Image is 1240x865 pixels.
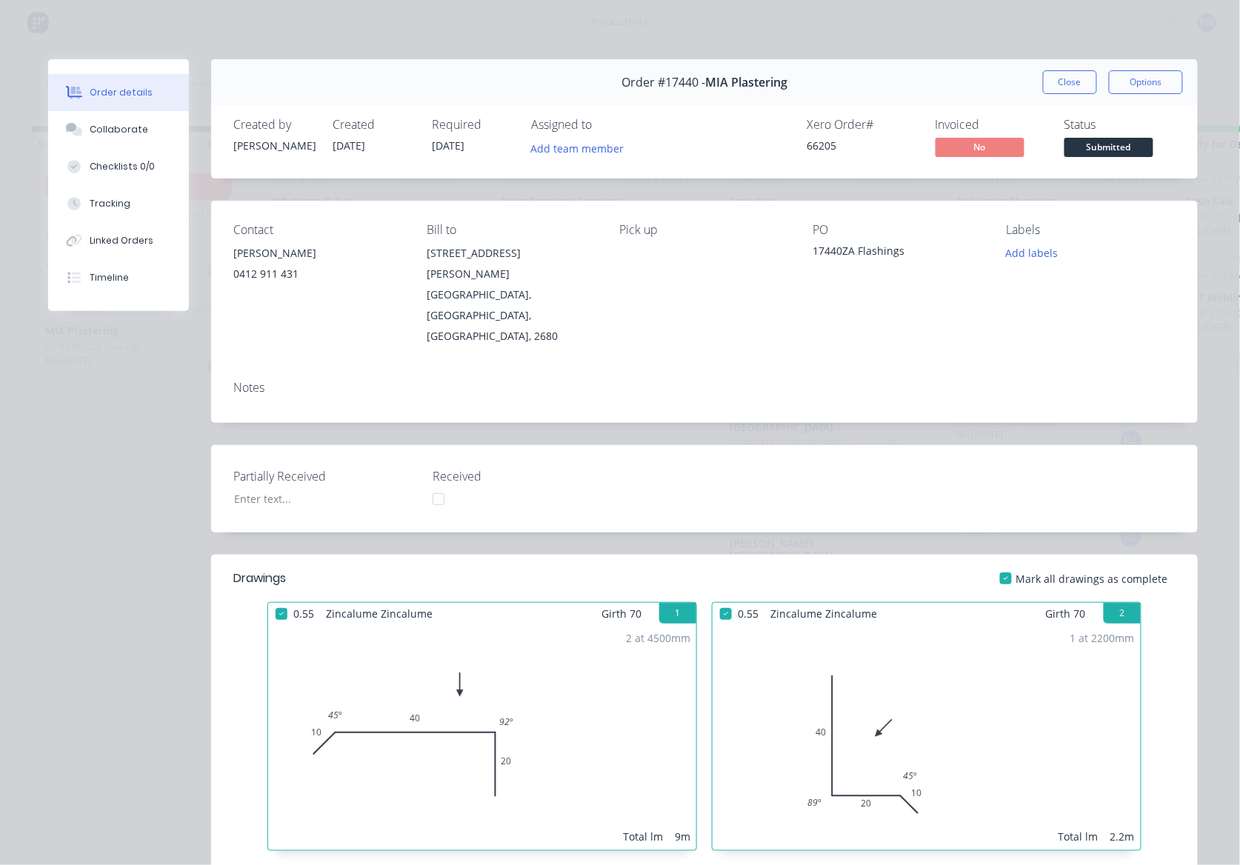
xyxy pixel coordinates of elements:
div: Linked Orders [90,234,153,247]
div: [PERSON_NAME] [233,138,315,153]
button: Add labels [998,243,1066,263]
div: Required [432,118,513,132]
button: 2 [1104,603,1141,624]
div: 010402045º92º2 at 4500mmTotal lm9m [268,624,696,850]
button: Submitted [1064,138,1153,160]
div: Pick up [620,223,790,237]
span: Girth 70 [1046,603,1086,624]
button: Add team member [523,138,632,158]
span: Mark all drawings as complete [1016,571,1168,587]
span: Zincalume Zincalume [764,603,883,624]
span: Order #17440 - [621,76,705,90]
button: Options [1109,70,1183,94]
span: 0.55 [732,603,764,624]
button: Collaborate [48,111,189,148]
button: Timeline [48,259,189,296]
button: Close [1043,70,1097,94]
div: [PERSON_NAME] [233,243,403,264]
span: 0.55 [287,603,320,624]
span: Zincalume Zincalume [320,603,439,624]
div: 2.2m [1110,829,1135,844]
label: Received [433,467,618,485]
button: Order details [48,74,189,111]
div: 0412 911 431 [233,264,403,284]
div: Bill to [427,223,596,237]
button: Linked Orders [48,222,189,259]
span: [DATE] [333,138,365,153]
div: Xero Order # [807,118,918,132]
div: Contact [233,223,403,237]
button: Add team member [531,138,632,158]
div: Status [1064,118,1176,132]
span: [DATE] [432,138,464,153]
div: Created [333,118,414,132]
div: Tracking [90,197,130,210]
div: Drawings [233,570,286,587]
button: 1 [659,603,696,624]
div: [GEOGRAPHIC_DATA], [GEOGRAPHIC_DATA], [GEOGRAPHIC_DATA], 2680 [427,284,596,347]
label: Partially Received [233,467,419,485]
div: Invoiced [936,118,1047,132]
div: Checklists 0/0 [90,160,155,173]
span: Submitted [1064,138,1153,156]
button: Checklists 0/0 [48,148,189,185]
span: Girth 70 [601,603,641,624]
div: 66205 [807,138,918,153]
span: MIA Plastering [705,76,787,90]
div: Created by [233,118,315,132]
div: Total lm [623,829,663,844]
div: 1 at 2200mm [1070,630,1135,646]
div: [STREET_ADDRESS][PERSON_NAME][GEOGRAPHIC_DATA], [GEOGRAPHIC_DATA], [GEOGRAPHIC_DATA], 2680 [427,243,596,347]
div: Assigned to [531,118,679,132]
div: [PERSON_NAME]0412 911 431 [233,243,403,290]
div: Order details [90,86,153,99]
div: 2 at 4500mm [626,630,690,646]
div: Notes [233,381,1176,395]
div: PO [813,223,982,237]
div: [STREET_ADDRESS][PERSON_NAME] [427,243,596,284]
button: Tracking [48,185,189,222]
div: Total lm [1059,829,1099,844]
div: Collaborate [90,123,148,136]
div: 17440ZA Flashings [813,243,982,264]
div: Timeline [90,271,129,284]
div: 040201089º45º1 at 2200mmTotal lm2.2m [713,624,1141,850]
div: Labels [1006,223,1176,237]
div: 9m [675,829,690,844]
span: No [936,138,1024,156]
